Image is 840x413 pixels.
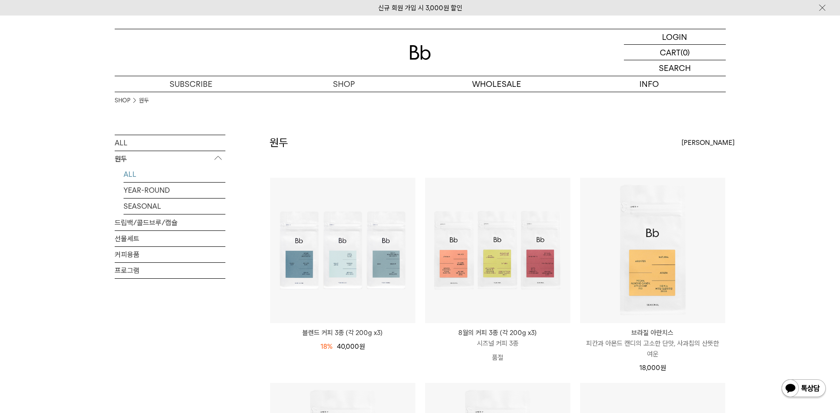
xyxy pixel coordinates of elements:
a: 프로그램 [115,263,225,278]
p: SEARCH [659,60,691,76]
div: 18% [321,341,333,352]
span: 원 [660,364,666,372]
span: [PERSON_NAME] [681,137,735,148]
p: INFO [573,76,726,92]
a: SHOP [267,76,420,92]
p: LOGIN [662,29,687,44]
p: 브라질 아란치스 [580,327,725,338]
p: 원두 [115,151,225,167]
a: CART (0) [624,45,726,60]
a: SHOP [115,96,130,105]
p: 품절 [425,349,570,366]
p: 피칸과 아몬드 캔디의 고소한 단맛, 사과칩의 산뜻한 여운 [580,338,725,359]
a: 8월의 커피 3종 (각 200g x3) 시즈널 커피 3종 [425,327,570,349]
a: 선물세트 [115,231,225,246]
p: 8월의 커피 3종 (각 200g x3) [425,327,570,338]
span: 18,000 [639,364,666,372]
img: 카카오톡 채널 1:1 채팅 버튼 [781,378,827,400]
a: 커피용품 [115,247,225,262]
p: (0) [681,45,690,60]
a: ALL [124,167,225,182]
a: SUBSCRIBE [115,76,267,92]
p: 시즈널 커피 3종 [425,338,570,349]
span: 원 [359,343,365,351]
a: LOGIN [624,29,726,45]
img: 브라질 아란치스 [580,178,725,323]
img: 8월의 커피 3종 (각 200g x3) [425,178,570,323]
img: 블렌드 커피 3종 (각 200g x3) [270,178,415,323]
h2: 원두 [270,135,288,150]
p: WHOLESALE [420,76,573,92]
a: 신규 회원 가입 시 3,000원 할인 [378,4,462,12]
p: CART [660,45,681,60]
a: SEASONAL [124,199,225,214]
img: 로고 [410,45,431,60]
a: 드립백/콜드브루/캡슐 [115,215,225,230]
span: 40,000 [337,343,365,351]
a: 원두 [139,96,149,105]
a: ALL [115,135,225,151]
a: YEAR-ROUND [124,183,225,198]
a: 블렌드 커피 3종 (각 200g x3) [270,327,415,338]
a: 브라질 아란치스 피칸과 아몬드 캔디의 고소한 단맛, 사과칩의 산뜻한 여운 [580,327,725,359]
